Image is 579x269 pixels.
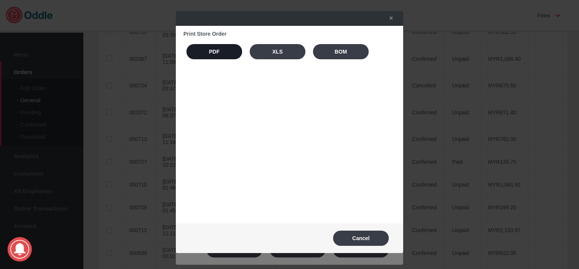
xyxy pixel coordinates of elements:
button: BOM [313,44,369,59]
h4: Print Store Order [183,31,396,37]
button: PDF [186,44,242,59]
button: Cancel [333,231,389,246]
a: ✕ [381,11,397,25]
button: XLS [250,44,305,59]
